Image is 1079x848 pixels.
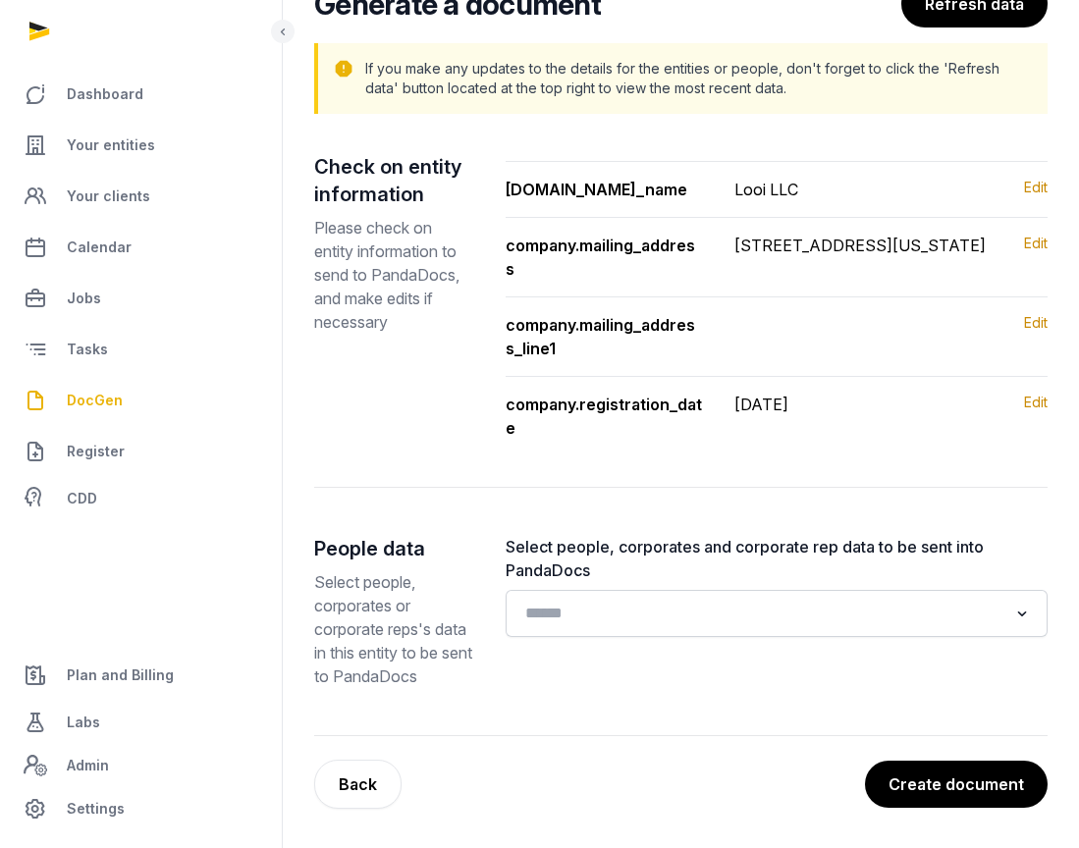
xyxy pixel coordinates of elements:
div: company.mailing_address_line1 [506,313,704,360]
div: company.mailing_address [506,234,704,281]
a: Admin [16,746,266,785]
input: Search for option [517,600,1007,627]
span: Your clients [67,185,150,208]
a: Jobs [16,275,266,322]
a: Calendar [16,224,266,271]
span: CDD [67,487,97,510]
div: Looi LLC [734,178,798,201]
span: Jobs [67,287,101,310]
span: Plan and Billing [67,663,174,687]
a: Edit [1024,313,1048,333]
div: [DOMAIN_NAME]_name [506,178,704,201]
a: Your entities [16,122,266,169]
a: Plan and Billing [16,652,266,699]
p: Please check on entity information to send to PandaDocs, and make edits if necessary [314,216,474,334]
span: Dashboard [67,82,143,106]
div: [STREET_ADDRESS][US_STATE] [734,234,986,257]
button: Create document [865,761,1048,808]
span: DocGen [67,389,123,412]
p: Select people, corporates or corporate reps's data in this entity to be sent to PandaDocs [314,570,474,688]
a: Edit [1024,393,1048,416]
p: If you make any updates to the details for the entities or people, don't forget to click the 'Ref... [365,59,1032,98]
a: Your clients [16,173,266,220]
span: Settings [67,797,125,821]
span: Admin [67,754,109,777]
label: Select people, corporates and corporate rep data to be sent into PandaDocs [506,535,1048,582]
button: Back [314,760,402,809]
a: Labs [16,699,266,746]
a: Tasks [16,326,266,373]
a: CDD [16,479,266,518]
h2: Check on entity information [314,153,474,208]
a: DocGen [16,377,266,424]
span: Labs [67,711,100,734]
h2: People data [314,535,474,562]
a: Settings [16,785,266,832]
span: Your entities [67,133,155,157]
a: Edit [1024,178,1048,201]
a: Dashboard [16,71,266,118]
span: Calendar [67,236,132,259]
span: Register [67,440,125,463]
div: Search for option [515,596,1038,631]
a: Edit [1024,234,1048,257]
div: [DATE] [734,393,788,416]
div: company.registration_date [506,393,704,440]
a: Register [16,428,266,475]
span: Tasks [67,338,108,361]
